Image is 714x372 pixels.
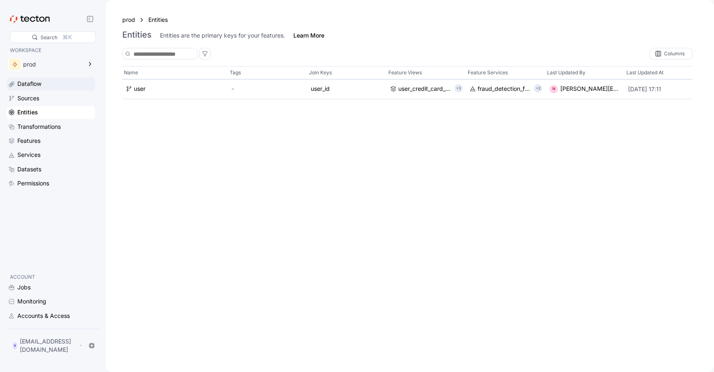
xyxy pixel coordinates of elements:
[17,165,41,174] div: Datasets
[468,69,508,77] p: Feature Services
[134,85,145,94] div: user
[17,136,40,145] div: Features
[7,106,95,118] a: Entities
[40,33,57,41] div: Search
[398,85,451,94] div: user_credit_card_issuer
[7,78,95,90] a: Dataflow
[17,94,39,103] div: Sources
[17,311,70,320] div: Accounts & Access
[388,69,422,77] p: Feature Views
[469,85,531,94] a: fraud_detection_feature_service:v2
[650,48,693,59] div: Columns
[478,85,531,94] div: fraud_detection_feature_service:v2
[7,310,95,322] a: Accounts & Access
[536,85,540,93] p: +2
[17,297,46,306] div: Monitoring
[17,122,61,131] div: Transformations
[309,69,332,77] p: Join Keys
[20,337,77,354] p: [EMAIL_ADDRESS][DOMAIN_NAME]
[148,15,177,24] a: Entities
[10,31,96,43] div: Search⌘K
[124,69,138,77] p: Name
[160,31,285,40] div: Entities are the primary keys for your features.
[231,85,304,94] div: -
[7,163,95,175] a: Datasets
[7,92,95,104] a: Sources
[7,281,95,294] a: Jobs
[122,30,152,40] h3: Entities
[628,85,701,93] p: [DATE] 17:11
[17,179,49,188] div: Permissions
[126,85,225,94] a: user
[230,69,241,77] p: Tags
[664,51,685,56] div: Columns
[122,15,135,24] a: prod
[23,62,82,67] div: prod
[17,108,38,117] div: Entities
[10,273,92,281] p: ACCOUNT
[7,295,95,308] a: Monitoring
[7,121,95,133] a: Transformations
[456,85,461,93] p: +3
[10,46,92,54] p: WORKSPACE
[62,33,72,42] div: ⌘K
[17,283,31,292] div: Jobs
[390,85,451,94] a: user_credit_card_issuer
[17,150,40,159] div: Services
[17,79,41,88] div: Dataflow
[626,69,664,77] p: Last Updated At
[547,69,585,77] p: Last Updated By
[293,31,324,40] a: Learn More
[7,177,95,190] a: Permissions
[7,135,95,147] a: Features
[12,341,18,351] div: Y
[7,149,95,161] a: Services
